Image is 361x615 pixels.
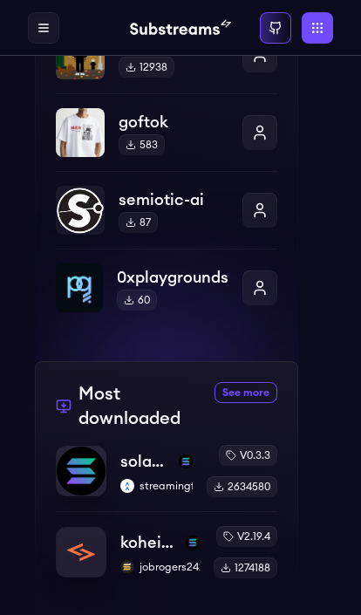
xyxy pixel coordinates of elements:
[186,536,200,550] img: solana
[56,445,277,511] a: solana-commonsolana-commonsolanastreamingfaststreamingfastv0.3.32634580
[56,511,277,578] a: kohei-dex-tradeskohei-dex-tradessolanajobrogers2422jobrogers2422v2.19.41274188
[214,557,277,578] div: 1274188
[120,479,193,493] p: streamingfast
[207,476,277,497] div: 2634580
[117,290,157,311] div: 60
[119,110,228,134] p: goftok
[56,93,277,171] a: goftokgoftok583
[120,530,179,555] p: kohei-dex-trades
[56,171,277,249] a: semiotic-aisemiotic-ai87
[56,249,277,312] a: 0xplaygrounds0xplaygrounds60
[117,265,228,290] p: 0xplaygrounds
[56,108,105,157] img: goftok
[56,186,105,235] img: semiotic-ai
[215,382,277,403] a: See more most downloaded packages
[56,263,103,312] img: 0xplaygrounds
[57,528,106,577] img: kohei-dex-trades
[179,454,193,468] img: solana
[57,447,106,495] img: solana-common
[119,134,165,155] div: 583
[119,188,228,212] p: semiotic-ai
[119,57,174,78] div: 12938
[119,212,158,233] div: 87
[120,560,134,574] img: jobrogers2422
[120,479,134,493] img: streamingfast
[216,526,277,547] div: v2.19.4
[120,449,172,474] p: solana-common
[120,560,200,574] p: jobrogers2422
[130,17,232,38] img: Substream's logo
[219,445,277,466] div: v0.3.3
